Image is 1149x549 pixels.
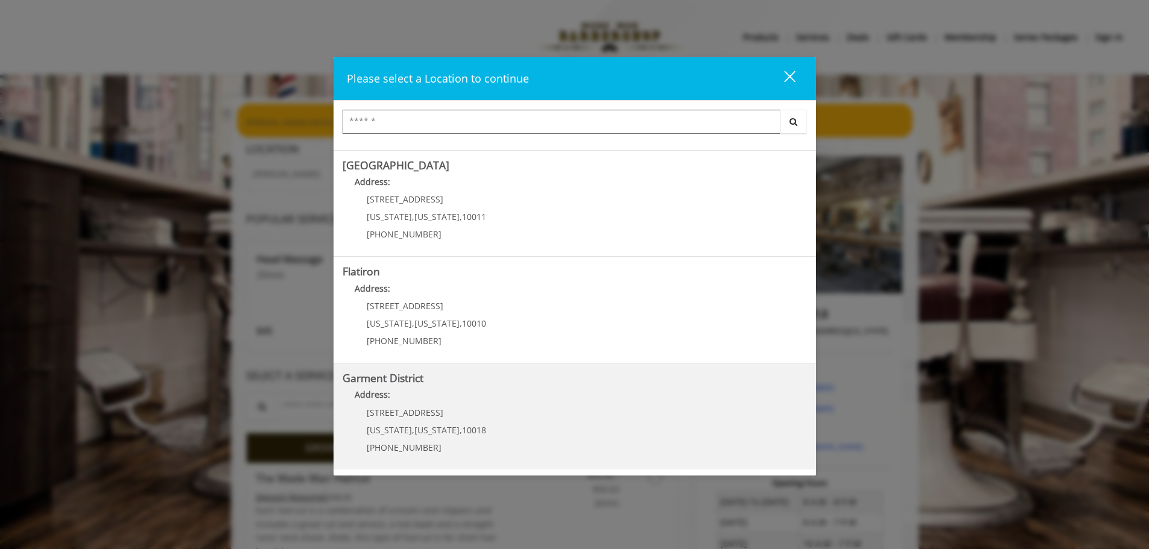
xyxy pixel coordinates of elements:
[355,176,390,187] b: Address:
[355,389,390,400] b: Address:
[355,283,390,294] b: Address:
[367,335,442,347] span: [PHONE_NUMBER]
[343,264,380,278] b: Flatiron
[367,424,412,436] span: [US_STATE]
[460,211,462,222] span: ,
[367,193,443,205] span: [STREET_ADDRESS]
[343,371,423,385] b: Garment District
[343,110,780,134] input: Search Center
[770,70,794,88] div: close dialog
[762,66,803,91] button: close dialog
[367,407,443,418] span: [STREET_ADDRESS]
[367,300,443,312] span: [STREET_ADDRESS]
[367,228,442,240] span: [PHONE_NUMBER]
[460,318,462,329] span: ,
[343,158,449,172] b: [GEOGRAPHIC_DATA]
[414,211,460,222] span: [US_STATE]
[462,318,486,329] span: 10010
[460,424,462,436] span: ,
[462,424,486,436] span: 10018
[414,424,460,436] span: [US_STATE]
[367,318,412,329] span: [US_STATE]
[343,110,807,140] div: Center Select
[787,118,800,126] i: Search button
[462,211,486,222] span: 10011
[412,424,414,436] span: ,
[412,211,414,222] span: ,
[412,318,414,329] span: ,
[347,71,529,86] span: Please select a Location to continue
[367,442,442,453] span: [PHONE_NUMBER]
[414,318,460,329] span: [US_STATE]
[367,211,412,222] span: [US_STATE]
